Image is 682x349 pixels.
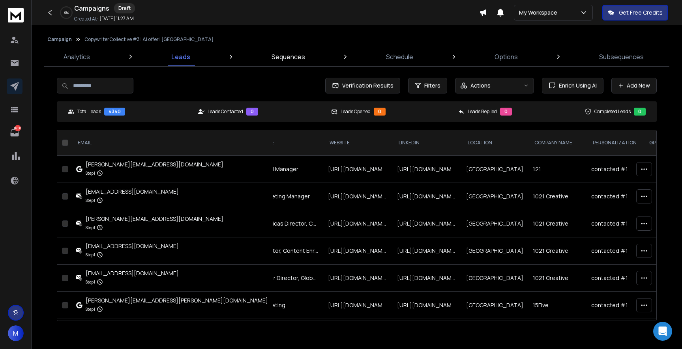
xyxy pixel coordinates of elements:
div: 0 [374,108,386,116]
a: Schedule [381,47,418,66]
th: Company Name [528,130,586,156]
td: [URL][DOMAIN_NAME][PERSON_NAME] [392,183,461,210]
a: 8250 [7,125,22,141]
td: Corporate Marketing Manager [254,319,323,346]
p: Step 1 [86,196,95,204]
button: Campaign [47,36,72,43]
td: 1021 Creative [528,210,586,237]
td: [URL][DOMAIN_NAME] [392,265,461,292]
p: Step 1 [86,169,95,177]
p: Analytics [64,52,90,62]
p: Completed Leads [594,108,631,115]
td: contacted #1 [586,156,643,183]
p: My Workspace [519,9,560,17]
button: Verification Results [325,78,400,93]
div: [PERSON_NAME][EMAIL_ADDRESS][DOMAIN_NAME] [86,215,223,223]
td: contacted #1 [586,237,643,265]
div: 4340 [104,108,125,116]
div: [PERSON_NAME][EMAIL_ADDRESS][PERSON_NAME][DOMAIN_NAME] [86,297,268,304]
th: location [461,130,528,156]
td: contacted #1 [586,183,643,210]
p: 0 % [64,10,69,15]
p: Step 1 [86,278,95,286]
div: [EMAIL_ADDRESS][DOMAIN_NAME] [86,269,179,277]
a: Sequences [267,47,310,66]
td: 1021 Creative [528,183,586,210]
th: title [254,130,323,156]
p: Leads Replied [468,108,497,115]
a: Subsequences [594,47,648,66]
button: M [8,325,24,341]
td: 1021 Creative [528,237,586,265]
button: Get Free Credits [602,5,668,21]
p: Created At: [74,16,98,22]
p: Total Leads [77,108,101,115]
td: Senior Director, Global Content Enrichment [254,265,323,292]
p: Step 1 [86,251,95,259]
td: contacted #1 [586,319,643,346]
td: [URL][DOMAIN_NAME] [323,265,392,292]
div: [PERSON_NAME][EMAIL_ADDRESS][DOMAIN_NAME] [86,161,223,168]
p: [DATE] 11:27 AM [99,15,134,22]
td: [URL][DOMAIN_NAME] [392,210,461,237]
td: [GEOGRAPHIC_DATA] [461,292,528,319]
button: Enrich Using AI [542,78,603,93]
p: Leads [171,52,190,62]
td: [GEOGRAPHIC_DATA] [461,319,528,346]
td: Director, Content Enrichment [254,237,323,265]
div: 0 [634,108,646,116]
td: 1021 Creative [528,265,586,292]
td: contacted #1 [586,292,643,319]
td: [URL][DOMAIN_NAME][PERSON_NAME] [392,156,461,183]
p: Schedule [386,52,413,62]
p: Step 1 [86,224,95,231]
td: [URL][DOMAIN_NAME] [323,183,392,210]
td: Marketing Manager [254,183,323,210]
div: [EMAIL_ADDRESS][DOMAIN_NAME] [86,188,179,196]
div: 0 [246,108,258,116]
p: Leads Opened [341,108,371,115]
td: [GEOGRAPHIC_DATA] [461,265,528,292]
p: Get Free Credits [619,9,663,17]
td: [URL][DOMAIN_NAME] [323,292,392,319]
td: contacted #1 [586,210,643,237]
td: [URL][DOMAIN_NAME] [392,319,461,346]
td: Brand Manager [254,156,323,183]
th: EMAIL [71,130,273,156]
td: Americas Director, Content Enrichment (Trends Research and Editorial Consulting for YouTube) [254,210,323,237]
div: Open Intercom Messenger [653,322,672,341]
p: Step 1 [86,305,95,313]
th: LinkedIn [392,130,461,156]
button: Filters [408,78,447,93]
td: [URL][DOMAIN_NAME] [323,210,392,237]
td: [URL][DOMAIN_NAME] [392,237,461,265]
p: Subsequences [599,52,644,62]
td: contacted #1 [586,265,643,292]
a: Leads [167,47,195,66]
td: [URL][DOMAIN_NAME] [392,292,461,319]
p: CopywriterCollective #3 | AI offer | [GEOGRAPHIC_DATA] [84,36,214,43]
img: logo [8,8,24,22]
td: [URL][DOMAIN_NAME] [323,156,392,183]
h1: Campaigns [74,4,109,13]
p: Leads Contacted [208,108,243,115]
td: [URL][DOMAIN_NAME] [323,237,392,265]
td: [GEOGRAPHIC_DATA] [461,237,528,265]
p: Sequences [272,52,305,62]
button: Add New [611,78,657,93]
div: Draft [114,3,135,13]
td: Marketing [254,292,323,319]
th: personalization [586,130,643,156]
div: 0 [500,108,512,116]
p: Actions [470,82,491,90]
td: 160over90 [528,319,586,346]
td: [GEOGRAPHIC_DATA] [461,183,528,210]
p: Options [495,52,518,62]
span: Enrich Using AI [556,82,597,90]
span: Verification Results [339,82,393,90]
td: 15Five [528,292,586,319]
div: [EMAIL_ADDRESS][DOMAIN_NAME] [86,242,179,250]
td: [URL][DOMAIN_NAME] [323,319,392,346]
